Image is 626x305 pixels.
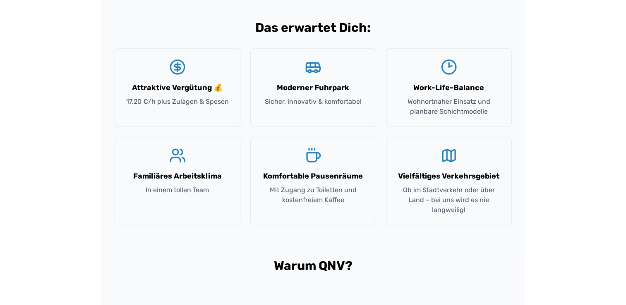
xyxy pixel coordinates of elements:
p: Ob im Stadtverkehr oder über Land – bei uns wird es nie langweilig! [396,185,501,215]
svg: Users [169,147,186,164]
svg: Bus [305,59,321,75]
svg: CircleDollarSign [169,59,186,75]
h3: Work-Life-Balance [413,82,484,93]
p: Sicher, innovativ & komfortabel [265,97,362,107]
p: 17,20 €/h plus Zulagen & Spesen [126,97,229,107]
h3: Moderner Fuhrpark [277,82,349,93]
svg: Clock2 [441,59,457,75]
h2: Das erwartet Dich: [115,20,512,35]
h3: Komfortable Pausenräume [263,170,363,182]
h3: Attraktive Vergütung 💰 [132,82,223,93]
p: Wohnortnaher Einsatz und planbare Schichtmodelle [396,97,501,117]
svg: Map [441,147,457,164]
h3: Familiäres Arbeitsklima [133,170,222,182]
p: Mit Zugang zu Toiletten und kostenfreiem Kaffee [261,185,366,205]
p: In einem tollen Team [146,185,209,195]
h2: Warum QNV? [115,258,512,273]
h3: Vielfältiges Verkehrsgebiet [398,170,499,182]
